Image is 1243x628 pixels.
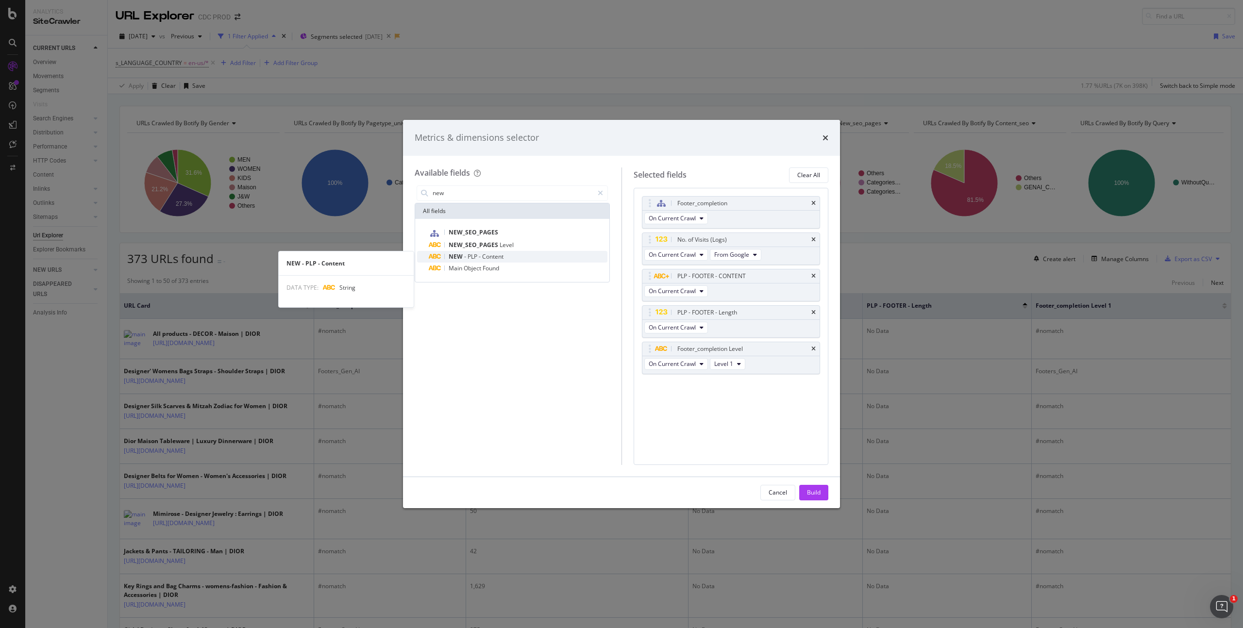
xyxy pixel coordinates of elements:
span: Found [483,264,499,272]
div: Footer_completion [677,198,727,208]
span: From Google [714,250,749,259]
button: On Current Crawl [644,213,708,224]
iframe: Intercom live chat [1210,595,1233,618]
span: PLP [468,252,479,261]
div: Footer_completion LeveltimesOn Current CrawlLevel 1 [642,342,821,374]
span: Content [482,252,504,261]
div: Available fields [415,167,470,178]
button: Build [799,485,828,500]
div: Clear All [797,171,820,179]
div: NEW - PLP - Content [279,259,414,267]
div: times [811,310,816,315]
span: Object [464,264,483,272]
div: times [811,273,816,279]
button: On Current Crawl [644,358,708,370]
input: Search by field name [432,186,593,200]
span: On Current Crawl [649,287,696,295]
div: PLP - FOOTER - CONTENTtimesOn Current Crawl [642,269,821,301]
div: times [823,132,828,144]
div: Footer_completion Level [677,344,743,354]
button: Cancel [760,485,795,500]
button: Level 1 [710,358,745,370]
span: NEW_SEO_PAGES [449,241,500,249]
div: Cancel [769,488,787,496]
div: No. of Visits (Logs)timesOn Current CrawlFrom Google [642,232,821,265]
span: On Current Crawl [649,250,696,259]
div: Build [807,488,821,496]
div: PLP - FOOTER - CONTENT [677,271,746,281]
span: Level 1 [714,360,733,368]
span: 1 [1230,595,1238,603]
div: PLP - FOOTER - LengthtimesOn Current Crawl [642,305,821,338]
button: On Current Crawl [644,249,708,261]
div: All fields [415,203,609,219]
span: NEW [449,252,464,261]
button: On Current Crawl [644,322,708,333]
div: Metrics & dimensions selector [415,132,539,144]
button: On Current Crawl [644,285,708,297]
button: Clear All [789,167,828,183]
div: times [811,237,816,243]
span: - [464,252,468,261]
span: NEW_SEO_PAGES [449,228,498,236]
span: - [479,252,482,261]
span: Main [449,264,464,272]
div: times [811,200,816,206]
span: On Current Crawl [649,214,696,222]
span: On Current Crawl [649,360,696,368]
button: From Google [710,249,761,261]
div: Selected fields [634,169,687,181]
div: modal [403,120,840,508]
span: On Current Crawl [649,323,696,331]
div: No. of Visits (Logs) [677,235,727,245]
span: Level [500,241,514,249]
div: PLP - FOOTER - Length [677,308,737,317]
div: Footer_completiontimesOn Current Crawl [642,196,821,229]
div: times [811,346,816,352]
